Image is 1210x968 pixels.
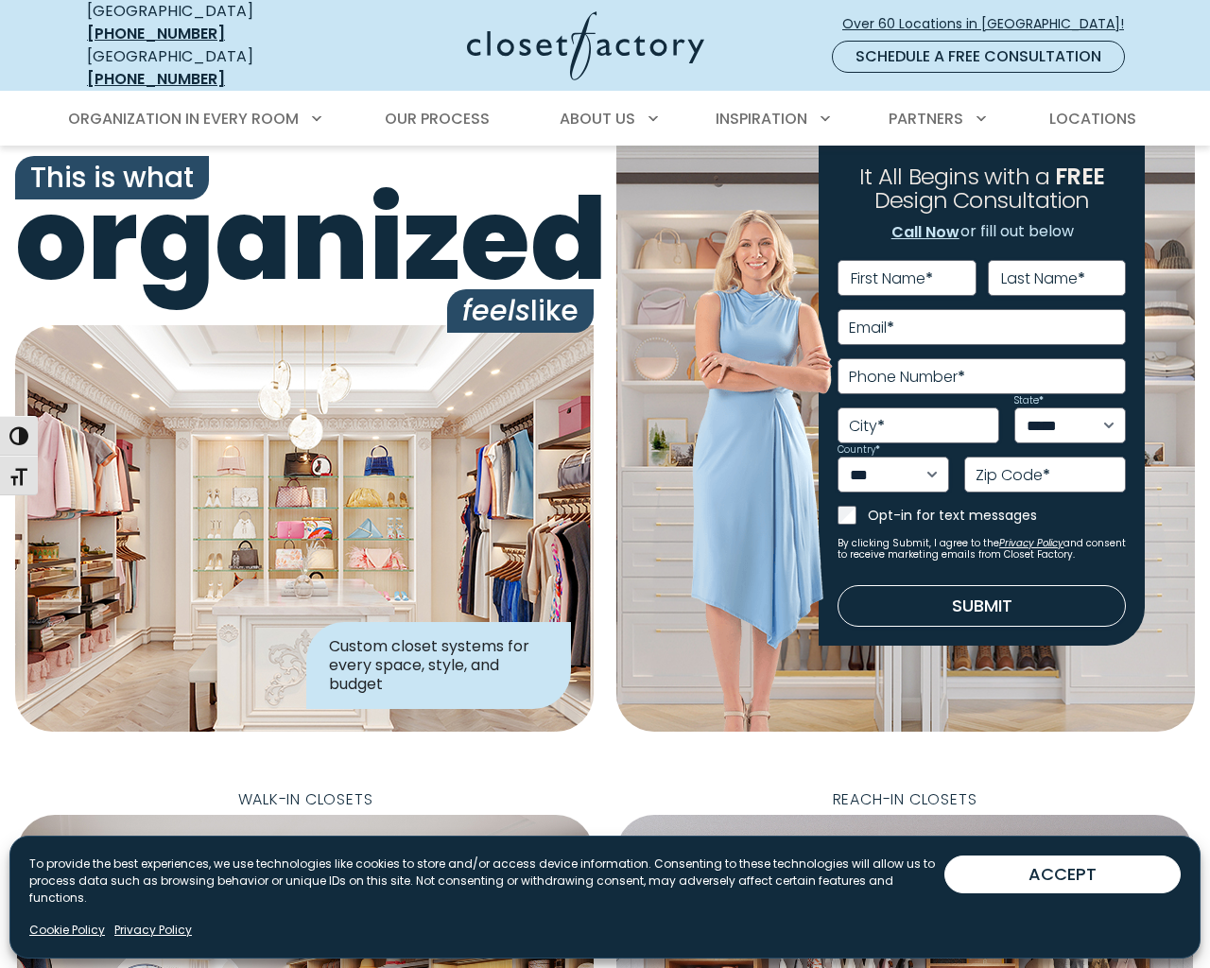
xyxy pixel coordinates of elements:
[114,922,192,939] a: Privacy Policy
[15,156,209,199] span: This is what
[874,185,1090,216] span: Design Consultation
[1055,161,1104,192] span: FREE
[832,41,1125,73] a: Schedule a Free Consultation
[447,289,594,333] span: like
[55,93,1155,146] nav: Primary Menu
[385,108,490,130] span: Our Process
[1049,108,1136,130] span: Locations
[716,108,807,130] span: Inspiration
[868,506,1126,525] label: Opt-in for text messages
[462,290,530,331] i: feels
[29,856,944,907] p: To provide the best experiences, we use technologies like cookies to store and/or access device i...
[467,11,704,80] img: Closet Factory Logo
[1001,271,1085,286] label: Last Name
[838,538,1126,561] small: By clicking Submit, I agree to the and consent to receive marketing emails from Closet Factory.
[944,856,1181,893] button: ACCEPT
[889,108,963,130] span: Partners
[223,785,389,815] span: Walk-In Closets
[838,445,880,455] label: Country
[560,108,635,130] span: About Us
[29,922,105,939] a: Cookie Policy
[890,220,1074,245] p: or fill out below
[68,108,299,130] span: Organization in Every Room
[999,536,1063,550] a: Privacy Policy
[849,320,894,336] label: Email
[842,14,1139,34] span: Over 60 Locations in [GEOGRAPHIC_DATA]!
[849,419,885,434] label: City
[818,785,993,815] span: Reach-In Closets
[859,161,1049,192] span: It All Begins with a
[849,370,965,385] label: Phone Number
[841,8,1140,41] a: Over 60 Locations in [GEOGRAPHIC_DATA]!
[890,220,960,245] a: Call Now
[851,271,933,286] label: First Name
[1014,396,1044,406] label: State
[87,45,319,91] div: [GEOGRAPHIC_DATA]
[838,585,1126,627] button: Submit
[306,622,571,709] div: Custom closet systems for every space, style, and budget
[976,468,1050,483] label: Zip Code
[87,68,225,90] a: [PHONE_NUMBER]
[15,325,594,732] img: Closet Factory designed closet
[87,23,225,44] a: [PHONE_NUMBER]
[15,184,594,297] span: organized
